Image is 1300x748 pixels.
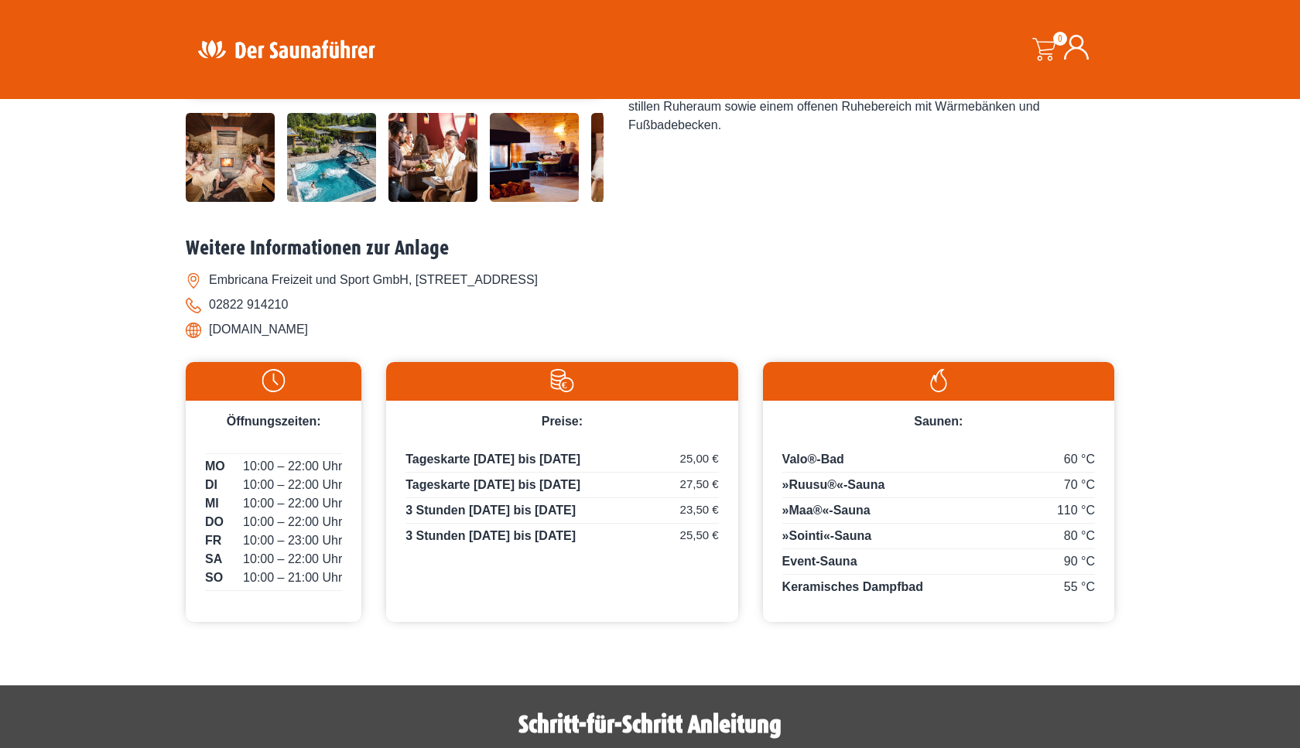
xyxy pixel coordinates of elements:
p: Tageskarte [DATE] bis [DATE] [405,476,718,498]
span: 80 °C [1064,527,1095,545]
span: 10:00 – 21:00 Uhr [243,569,342,587]
li: [DOMAIN_NAME] [186,317,1114,342]
span: MI [205,494,219,513]
span: SO [205,569,223,587]
span: Preise: [542,415,583,428]
span: Keramisches Dampfbad [782,580,923,593]
span: 10:00 – 22:00 Uhr [243,513,342,531]
p: Tageskarte [DATE] bis [DATE] [405,450,718,473]
span: 10:00 – 22:00 Uhr [243,550,342,569]
span: 90 °C [1064,552,1095,571]
span: Valo®-Bad [782,453,844,466]
h2: Weitere Informationen zur Anlage [186,237,1114,261]
span: 55 °C [1064,578,1095,596]
span: DI [205,476,217,494]
span: 110 °C [1057,501,1095,520]
li: Embricana Freizeit und Sport GmbH, [STREET_ADDRESS] [186,268,1114,292]
span: »Sointi«-Sauna [782,529,872,542]
span: »Maa®«-Sauna [782,504,871,517]
span: 10:00 – 22:00 Uhr [243,457,342,476]
span: 27,50 € [680,476,719,494]
span: »Ruusu®«-Sauna [782,478,885,491]
span: Saunen: [914,415,963,428]
span: 25,00 € [680,450,719,468]
span: 25,50 € [680,527,719,545]
span: 10:00 – 22:00 Uhr [243,476,342,494]
span: 10:00 – 23:00 Uhr [243,531,342,550]
img: Flamme-weiss.svg [771,369,1107,392]
span: 23,50 € [680,501,719,519]
span: 70 °C [1064,476,1095,494]
p: 3 Stunden [DATE] bis [DATE] [405,527,718,545]
span: Öffnungszeiten: [227,415,321,428]
span: MO [205,457,225,476]
span: Event-Sauna [782,555,857,568]
span: 60 °C [1064,450,1095,469]
span: 10:00 – 22:00 Uhr [243,494,342,513]
img: Preise-weiss.svg [394,369,730,392]
span: 0 [1053,32,1067,46]
img: Uhr-weiss.svg [193,369,354,392]
span: FR [205,531,221,550]
span: SA [205,550,222,569]
h1: Schritt-für-Schritt Anleitung [193,712,1107,737]
p: 3 Stunden [DATE] bis [DATE] [405,501,718,524]
span: DO [205,513,224,531]
li: 02822 914210 [186,292,1114,317]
